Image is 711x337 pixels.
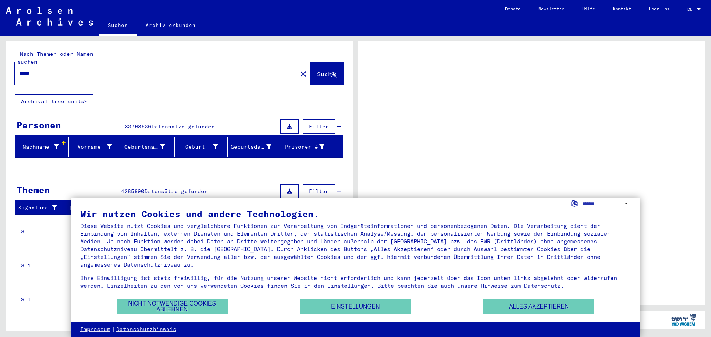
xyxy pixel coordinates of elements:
span: Datensätze gefunden [151,123,215,130]
div: Geburtsdatum [231,141,281,153]
mat-header-cell: Geburtsname [121,137,175,157]
td: 0 [15,215,66,249]
img: yv_logo.png [670,310,698,329]
div: Signature [18,204,60,212]
a: Impressum [80,326,110,333]
span: DE [687,7,695,12]
div: Wir nutzen Cookies und andere Technologien. [80,209,631,218]
div: Geburtsdatum [231,143,271,151]
mat-icon: close [299,70,308,78]
div: Geburt‏ [178,143,218,151]
td: 0.1 [15,249,66,283]
div: Themen [17,183,50,196]
span: 4285890 [121,188,144,195]
button: Filter [303,119,335,134]
div: Diese Website nutzt Cookies und vergleichbare Funktionen zur Verarbeitung von Endgeräteinformatio... [80,222,631,269]
div: Signature [18,202,68,214]
span: Suche [317,70,336,78]
button: Nicht notwendige Cookies ablehnen [117,299,228,314]
div: Personen [17,118,61,132]
label: Sprache auswählen [571,199,578,206]
div: Vorname [71,143,112,151]
span: Filter [309,123,329,130]
mat-header-cell: Geburt‏ [175,137,228,157]
a: Archiv erkunden [137,16,204,34]
div: Nachname [18,143,59,151]
span: 33708586 [125,123,151,130]
mat-header-cell: Geburtsdatum [228,137,281,157]
span: Datensätze gefunden [144,188,208,195]
select: Sprache auswählen [582,198,631,209]
mat-label: Nach Themen oder Namen suchen [17,51,93,65]
a: Suchen [99,16,137,36]
mat-header-cell: Prisoner # [281,137,343,157]
span: Filter [309,188,329,195]
td: 0.1 [15,283,66,317]
div: Titel [69,204,328,212]
button: Archival tree units [15,94,93,108]
mat-header-cell: Nachname [15,137,69,157]
button: Clear [296,66,311,81]
div: Geburtsname [124,141,174,153]
div: Vorname [71,141,121,153]
mat-header-cell: Vorname [69,137,122,157]
button: Alles akzeptieren [483,299,594,314]
div: Titel [69,202,336,214]
div: Geburtsname [124,143,165,151]
div: Ihre Einwilligung ist stets freiwillig, für die Nutzung unserer Website nicht erforderlich und ka... [80,274,631,290]
div: Geburt‏ [178,141,228,153]
div: Prisoner # [284,141,334,153]
a: Datenschutzhinweis [116,326,176,333]
img: Arolsen_neg.svg [6,7,93,26]
button: Einstellungen [300,299,411,314]
button: Filter [303,184,335,198]
button: Suche [311,62,343,85]
div: Nachname [18,141,68,153]
div: Prisoner # [284,143,325,151]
